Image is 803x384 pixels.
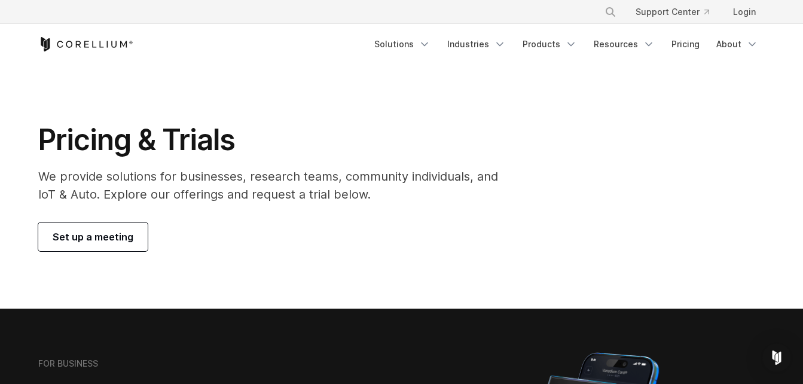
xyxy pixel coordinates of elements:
[590,1,765,23] div: Navigation Menu
[709,33,765,55] a: About
[367,33,438,55] a: Solutions
[38,223,148,251] a: Set up a meeting
[440,33,513,55] a: Industries
[626,1,719,23] a: Support Center
[664,33,707,55] a: Pricing
[38,358,98,369] h6: FOR BUSINESS
[38,37,133,51] a: Corellium Home
[600,1,621,23] button: Search
[367,33,765,55] div: Navigation Menu
[53,230,133,244] span: Set up a meeting
[762,343,791,372] div: Open Intercom Messenger
[38,122,515,158] h1: Pricing & Trials
[515,33,584,55] a: Products
[587,33,662,55] a: Resources
[723,1,765,23] a: Login
[38,167,515,203] p: We provide solutions for businesses, research teams, community individuals, and IoT & Auto. Explo...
